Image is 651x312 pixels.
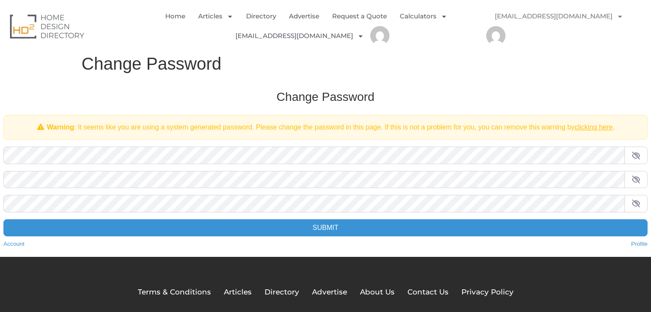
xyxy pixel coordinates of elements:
[224,287,252,298] a: Articles
[235,26,364,46] a: [EMAIL_ADDRESS][DOMAIN_NAME]
[138,287,211,298] a: Terms & Conditions
[486,6,645,45] nav: Menu
[289,6,319,26] a: Advertise
[47,124,74,131] strong: Warning
[3,89,648,105] h3: Change Password
[461,287,514,298] a: Privacy Policy
[82,53,570,74] h1: Change Password
[486,6,632,26] a: [EMAIL_ADDRESS][DOMAIN_NAME]
[574,124,612,131] a: clicking here
[246,6,276,26] a: Directory
[407,287,449,298] a: Contact Us
[198,6,233,26] a: Articles
[133,6,486,46] nav: Menu
[3,240,24,248] a: Account
[332,6,387,26] a: Request a Quote
[312,287,347,298] a: Advertise
[486,26,505,45] img: Sayda Zinia Afrin
[165,6,185,26] a: Home
[3,115,648,140] div: : It seems like you are using a system generated password. Please change the password in this pag...
[360,287,395,298] a: About Us
[400,6,447,26] a: Calculators
[370,26,389,45] img: Sayda Zinia Afrin
[3,219,648,236] input: Submit
[631,240,648,248] a: Profile
[265,287,299,298] a: Directory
